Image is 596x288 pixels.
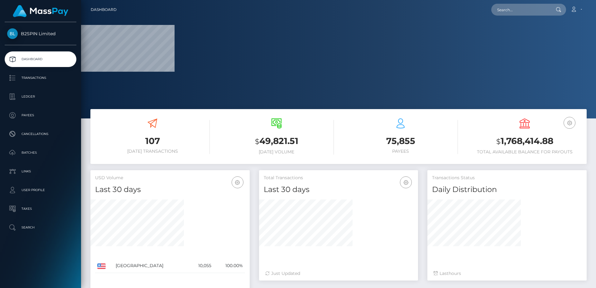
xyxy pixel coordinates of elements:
span: B2SPIN Limited [5,31,76,36]
p: Ledger [7,92,74,101]
td: [GEOGRAPHIC_DATA] [113,259,188,273]
p: Batches [7,148,74,157]
h6: [DATE] Volume [219,149,334,155]
img: MassPay Logo [13,5,68,17]
p: Transactions [7,73,74,83]
a: User Profile [5,182,76,198]
h5: USD Volume [95,175,245,181]
td: 100.00% [214,259,245,273]
input: Search... [491,4,550,16]
p: Dashboard [7,55,74,64]
td: 10,055 [188,259,214,273]
h3: 49,821.51 [219,135,334,148]
h4: Last 30 days [95,184,245,195]
h3: 107 [95,135,210,147]
h3: 1,768,414.88 [467,135,582,148]
h5: Total Transactions [264,175,414,181]
a: Ledger [5,89,76,104]
h6: Payees [343,149,458,154]
h5: Transactions Status [432,175,582,181]
a: Dashboard [5,51,76,67]
small: $ [496,137,501,146]
a: Links [5,164,76,179]
p: Taxes [7,204,74,214]
h4: Last 30 days [264,184,414,195]
p: Search [7,223,74,232]
h4: Daily Distribution [432,184,582,195]
div: Just Updated [265,270,412,277]
p: Cancellations [7,129,74,139]
div: Last hours [434,270,580,277]
a: Batches [5,145,76,161]
h6: [DATE] Transactions [95,149,210,154]
h3: 75,855 [343,135,458,147]
h6: Total Available Balance for Payouts [467,149,582,155]
p: Payees [7,111,74,120]
a: Dashboard [91,3,117,16]
a: Transactions [5,70,76,86]
a: Cancellations [5,126,76,142]
small: $ [255,137,259,146]
img: B2SPIN Limited [7,28,18,39]
p: User Profile [7,185,74,195]
p: Links [7,167,74,176]
img: US.png [97,263,106,269]
a: Taxes [5,201,76,217]
a: Search [5,220,76,235]
a: Payees [5,108,76,123]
